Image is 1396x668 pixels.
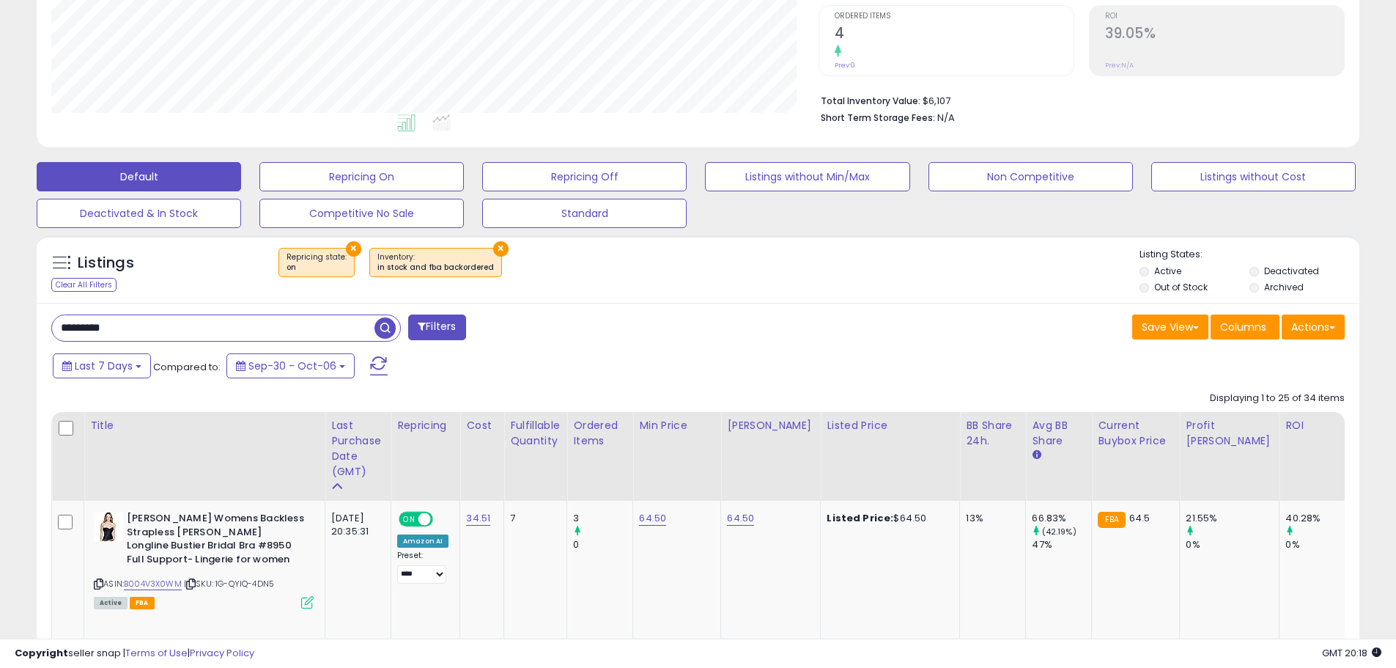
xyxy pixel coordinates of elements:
[928,162,1133,191] button: Non Competitive
[821,91,1334,109] li: $6,107
[510,418,561,449] div: Fulfillable Quantity
[51,278,117,292] div: Clear All Filters
[78,253,134,274] h5: Listings
[37,199,241,228] button: Deactivated & In Stock
[15,647,254,661] div: seller snap | |
[431,513,454,526] span: OFF
[127,512,305,570] b: [PERSON_NAME] Womens Backless Strapless [PERSON_NAME] Longline Bustier Bridal Bra #8950 Full Supp...
[573,538,632,551] div: 0
[1186,538,1279,551] div: 0%
[346,241,361,257] button: ×
[573,418,627,449] div: Ordered Items
[1032,449,1041,462] small: Avg BB Share.
[966,512,1014,525] div: 13%
[1220,320,1266,334] span: Columns
[827,512,948,525] div: $64.50
[1285,512,1345,525] div: 40.28%
[400,513,418,526] span: ON
[1105,12,1344,21] span: ROI
[1032,512,1091,525] div: 66.83%
[259,199,464,228] button: Competitive No Sale
[94,512,123,541] img: 41u5sGqUyLL._SL40_.jpg
[1140,248,1359,262] p: Listing States:
[966,418,1019,449] div: BB Share 24h.
[130,597,155,609] span: FBA
[1264,265,1319,277] label: Deactivated
[1210,392,1345,405] div: Displaying 1 to 25 of 34 items
[937,111,955,125] span: N/A
[37,162,241,191] button: Default
[90,418,319,433] div: Title
[184,578,274,590] span: | SKU: 1G-QYIQ-4DN5
[1285,418,1339,433] div: ROI
[94,512,314,607] div: ASIN:
[1282,315,1345,339] button: Actions
[259,162,464,191] button: Repricing On
[331,512,380,538] div: [DATE] 20:35:31
[94,597,128,609] span: All listings currently available for purchase on Amazon
[835,25,1074,45] h2: 4
[1098,418,1173,449] div: Current Buybox Price
[639,511,666,526] a: 64.50
[1154,281,1208,293] label: Out of Stock
[287,252,347,274] span: Repricing state :
[727,511,754,526] a: 64.50
[482,162,687,191] button: Repricing Off
[408,315,465,340] button: Filters
[1285,538,1345,551] div: 0%
[727,418,814,433] div: [PERSON_NAME]
[1154,265,1181,277] label: Active
[1105,25,1344,45] h2: 39.05%
[482,199,687,228] button: Standard
[466,511,490,526] a: 34.51
[226,353,355,378] button: Sep-30 - Oct-06
[397,551,448,584] div: Preset:
[287,263,347,273] div: on
[835,61,855,70] small: Prev: 0
[377,252,494,274] span: Inventory :
[573,512,632,525] div: 3
[510,512,555,525] div: 7
[821,111,935,124] b: Short Term Storage Fees:
[705,162,909,191] button: Listings without Min/Max
[1322,646,1381,660] span: 2025-10-14 20:18 GMT
[827,418,953,433] div: Listed Price
[377,263,494,273] div: in stock and fba backordered
[493,241,509,257] button: ×
[124,578,182,590] a: B004V3X0WM
[1211,315,1279,339] button: Columns
[397,418,454,433] div: Repricing
[827,511,893,525] b: Listed Price:
[1105,61,1134,70] small: Prev: N/A
[153,360,221,374] span: Compared to:
[639,418,714,433] div: Min Price
[1098,512,1125,528] small: FBA
[835,12,1074,21] span: Ordered Items
[1132,315,1208,339] button: Save View
[397,535,448,548] div: Amazon AI
[1032,418,1085,449] div: Avg BB Share
[15,646,68,660] strong: Copyright
[190,646,254,660] a: Privacy Policy
[75,359,133,373] span: Last 7 Days
[821,95,920,107] b: Total Inventory Value:
[1186,512,1279,525] div: 21.55%
[1032,538,1091,551] div: 47%
[248,359,336,373] span: Sep-30 - Oct-06
[466,418,498,433] div: Cost
[53,353,151,378] button: Last 7 Days
[1186,418,1273,449] div: Profit [PERSON_NAME]
[125,646,188,660] a: Terms of Use
[331,418,385,480] div: Last Purchase Date (GMT)
[1129,511,1151,525] span: 64.5
[1264,281,1304,293] label: Archived
[1042,526,1076,537] small: (42.19%)
[1151,162,1356,191] button: Listings without Cost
